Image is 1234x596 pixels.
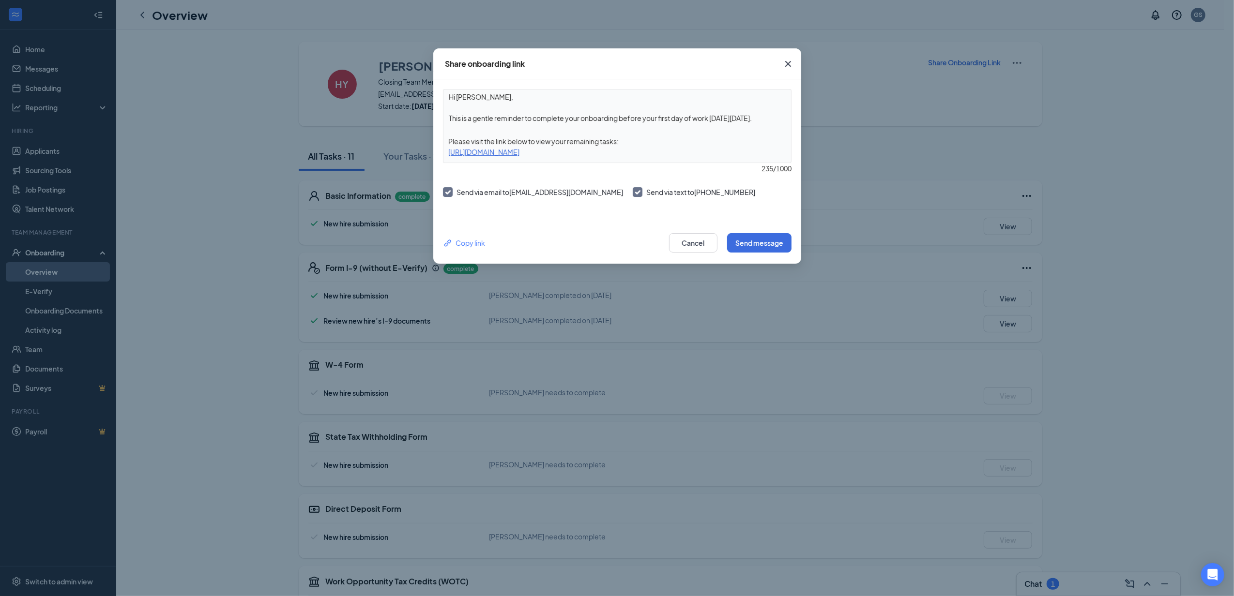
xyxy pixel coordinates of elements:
svg: Link [443,238,453,248]
span: Send via email to [EMAIL_ADDRESS][DOMAIN_NAME] [457,188,623,196]
button: Send message [727,233,792,253]
button: Cancel [669,233,717,253]
div: Open Intercom Messenger [1201,563,1224,586]
div: [URL][DOMAIN_NAME] [443,147,791,157]
button: Link Copy link [443,238,485,248]
div: Copy link [443,238,485,248]
div: Share onboarding link [445,59,525,69]
svg: Checkmark [633,188,641,196]
button: Close [775,48,801,79]
textarea: Hi [PERSON_NAME], This is a gentle reminder to complete your onboarding before your first day of ... [443,89,791,125]
svg: Cross [782,58,794,70]
span: Send via text to [PHONE_NUMBER] [646,188,755,196]
div: Please visit the link below to view your remaining tasks: [443,136,791,147]
svg: Checkmark [443,188,452,196]
div: 235 / 1000 [443,163,792,174]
